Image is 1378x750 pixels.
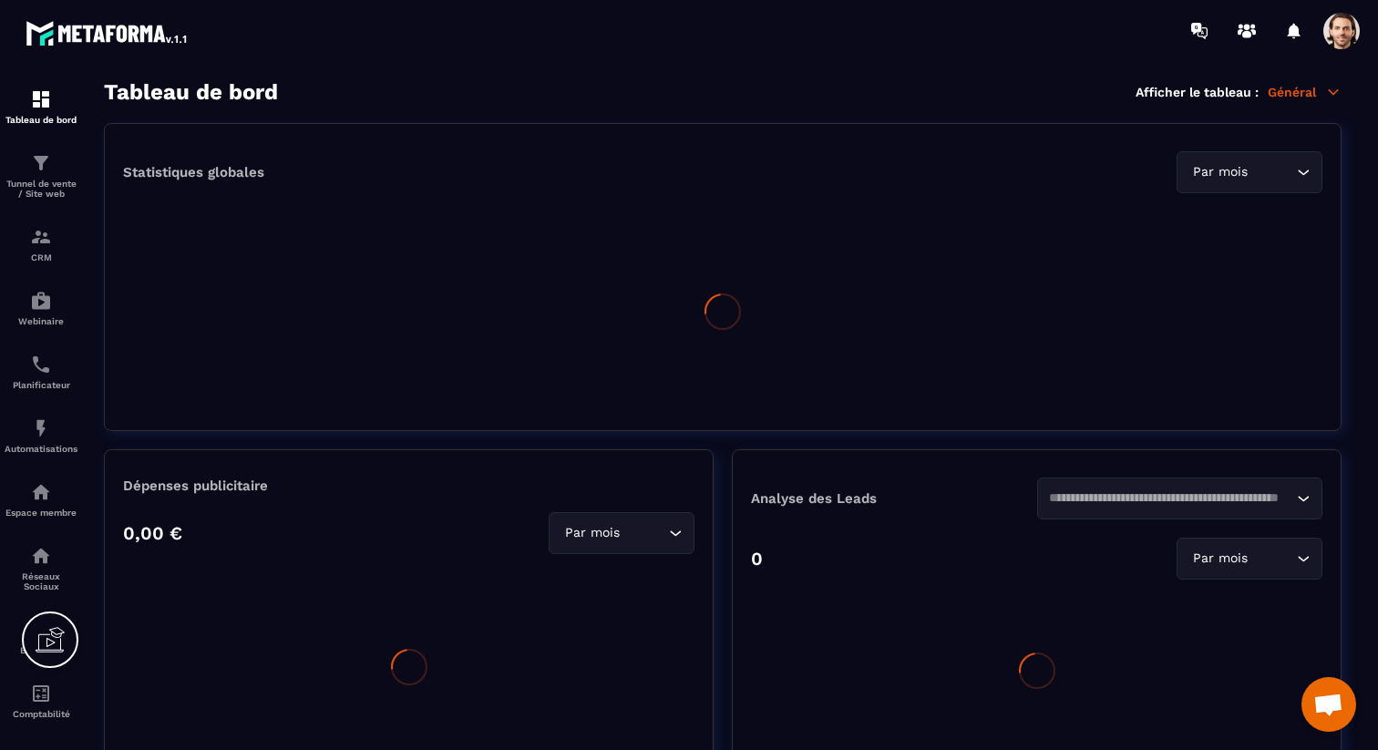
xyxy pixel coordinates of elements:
[5,212,77,276] a: formationformationCRM
[1251,162,1292,182] input: Search for option
[1177,538,1322,580] div: Search for option
[5,508,77,518] p: Espace membre
[5,139,77,212] a: formationformationTunnel de vente / Site web
[5,179,77,199] p: Tunnel de vente / Site web
[1251,549,1292,569] input: Search for option
[123,478,694,494] p: Dépenses publicitaire
[5,404,77,467] a: automationsautomationsAutomatisations
[5,75,77,139] a: formationformationTableau de bord
[30,88,52,110] img: formation
[5,605,77,669] a: emailemailE-mailing
[1268,84,1342,100] p: Général
[1037,478,1323,519] div: Search for option
[5,467,77,531] a: automationsautomationsEspace membre
[30,226,52,248] img: formation
[623,523,664,543] input: Search for option
[5,709,77,719] p: Comptabilité
[5,252,77,262] p: CRM
[30,481,52,503] img: automations
[5,340,77,404] a: schedulerschedulerPlanificateur
[5,669,77,733] a: accountantaccountantComptabilité
[30,417,52,439] img: automations
[1188,549,1251,569] span: Par mois
[123,164,264,180] p: Statistiques globales
[1188,162,1251,182] span: Par mois
[5,316,77,326] p: Webinaire
[5,531,77,605] a: social-networksocial-networkRéseaux Sociaux
[1049,488,1293,509] input: Search for option
[1301,677,1356,732] a: Ouvrir le chat
[549,512,694,554] div: Search for option
[5,645,77,655] p: E-mailing
[1177,151,1322,193] div: Search for option
[5,115,77,125] p: Tableau de bord
[26,16,190,49] img: logo
[1136,85,1259,99] p: Afficher le tableau :
[30,354,52,375] img: scheduler
[30,152,52,174] img: formation
[5,380,77,390] p: Planificateur
[30,683,52,704] img: accountant
[104,79,278,105] h3: Tableau de bord
[751,548,763,570] p: 0
[5,571,77,591] p: Réseaux Sociaux
[30,290,52,312] img: automations
[123,522,182,544] p: 0,00 €
[560,523,623,543] span: Par mois
[751,490,1037,507] p: Analyse des Leads
[5,276,77,340] a: automationsautomationsWebinaire
[30,545,52,567] img: social-network
[5,444,77,454] p: Automatisations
